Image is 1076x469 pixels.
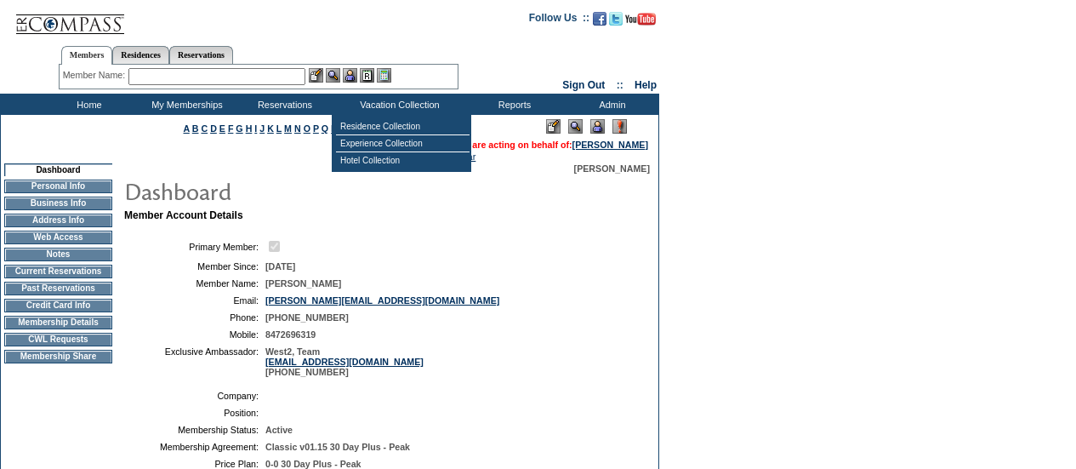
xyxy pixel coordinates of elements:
[169,46,233,64] a: Reservations
[184,123,190,134] a: A
[4,299,112,312] td: Credit Card Info
[265,442,410,452] span: Classic v01.15 30 Day Plus - Peak
[284,123,292,134] a: M
[265,346,424,377] span: West2, Team [PHONE_NUMBER]
[336,135,470,152] td: Experience Collection
[131,459,259,469] td: Price Plan:
[267,123,274,134] a: K
[38,94,136,115] td: Home
[192,123,199,134] a: B
[265,357,424,367] a: [EMAIL_ADDRESS][DOMAIN_NAME]
[609,12,623,26] img: Follow us on Twitter
[265,425,293,435] span: Active
[131,261,259,272] td: Member Since:
[4,282,112,295] td: Past Reservations
[343,68,357,83] img: Impersonate
[546,119,561,134] img: Edit Mode
[572,140,648,150] a: [PERSON_NAME]
[234,94,332,115] td: Reservations
[561,94,659,115] td: Admin
[61,46,113,65] a: Members
[4,248,112,261] td: Notes
[313,123,319,134] a: P
[4,316,112,329] td: Membership Details
[612,119,627,134] img: Log Concern/Member Elevation
[265,329,316,340] span: 8472696319
[574,163,650,174] span: [PERSON_NAME]
[625,13,656,26] img: Subscribe to our YouTube Channel
[593,17,606,27] a: Become our fan on Facebook
[265,261,295,272] span: [DATE]
[265,459,362,469] span: 0-0 30 Day Plus - Peak
[63,68,128,83] div: Member Name:
[246,123,253,134] a: H
[131,295,259,306] td: Email:
[593,12,606,26] img: Become our fan on Facebook
[4,180,112,193] td: Personal Info
[4,350,112,363] td: Membership Share
[4,265,112,278] td: Current Reservations
[131,329,259,340] td: Mobile:
[336,118,470,135] td: Residence Collection
[131,391,259,401] td: Company:
[112,46,169,64] a: Residences
[326,68,340,83] img: View
[336,152,470,169] td: Hotel Collection
[259,123,265,134] a: J
[529,10,589,31] td: Follow Us ::
[617,79,623,91] span: ::
[360,68,374,83] img: Reservations
[131,425,259,435] td: Membership Status:
[276,123,282,134] a: L
[265,278,341,289] span: [PERSON_NAME]
[4,163,112,176] td: Dashboard
[131,278,259,289] td: Member Name:
[228,123,234,134] a: F
[332,94,464,115] td: Vacation Collection
[254,123,257,134] a: I
[201,123,208,134] a: C
[464,94,561,115] td: Reports
[124,209,243,221] b: Member Account Details
[294,123,301,134] a: N
[131,346,259,377] td: Exclusive Ambassador:
[131,312,259,323] td: Phone:
[4,214,112,227] td: Address Info
[219,123,225,134] a: E
[265,312,349,323] span: [PHONE_NUMBER]
[322,123,328,134] a: Q
[123,174,464,208] img: pgTtlDashboard.gif
[136,94,234,115] td: My Memberships
[609,17,623,27] a: Follow us on Twitter
[210,123,217,134] a: D
[625,17,656,27] a: Subscribe to our YouTube Channel
[131,408,259,418] td: Position:
[4,231,112,244] td: Web Access
[265,295,499,306] a: [PERSON_NAME][EMAIL_ADDRESS][DOMAIN_NAME]
[590,119,605,134] img: Impersonate
[377,68,391,83] img: b_calculator.gif
[131,442,259,452] td: Membership Agreement:
[453,140,648,150] span: You are acting on behalf of:
[4,333,112,346] td: CWL Requests
[635,79,657,91] a: Help
[131,238,259,255] td: Primary Member:
[4,197,112,210] td: Business Info
[568,119,583,134] img: View Mode
[236,123,242,134] a: G
[304,123,310,134] a: O
[309,68,323,83] img: b_edit.gif
[562,79,605,91] a: Sign Out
